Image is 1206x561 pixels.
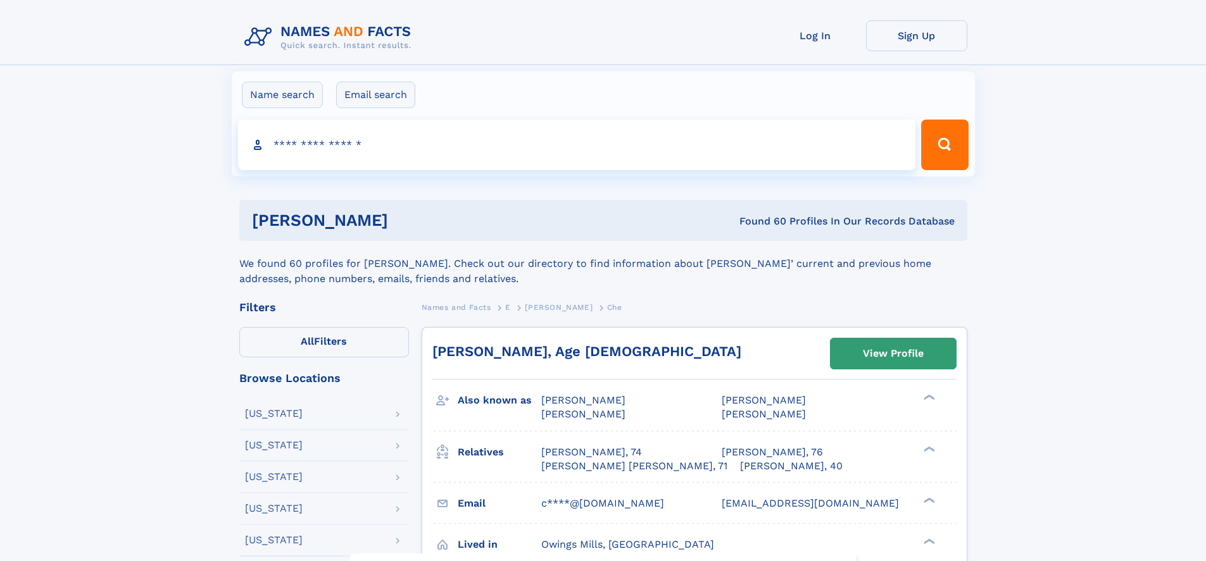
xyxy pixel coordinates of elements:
div: [US_STATE] [245,472,303,482]
h3: Lived in [458,534,541,555]
button: Search Button [921,120,968,170]
a: [PERSON_NAME] [PERSON_NAME], 71 [541,459,727,473]
a: [PERSON_NAME], 74 [541,445,642,459]
h3: Email [458,493,541,514]
div: [US_STATE] [245,409,303,419]
div: [US_STATE] [245,535,303,545]
div: ❯ [920,496,936,504]
label: Email search [336,82,415,108]
label: Filters [239,327,409,357]
a: Names and Facts [422,299,491,315]
span: [PERSON_NAME] [541,408,625,420]
div: Filters [239,302,409,313]
span: Owings Mills, [GEOGRAPHIC_DATA] [541,538,714,550]
span: [PERSON_NAME] [541,394,625,406]
div: ❯ [920,393,936,402]
a: [PERSON_NAME], 76 [722,445,823,459]
a: View Profile [831,338,956,369]
label: Name search [242,82,323,108]
h3: Also known as [458,390,541,411]
span: [EMAIL_ADDRESS][DOMAIN_NAME] [722,497,899,509]
span: [PERSON_NAME] [525,303,593,312]
div: Found 60 Profiles In Our Records Database [563,214,955,228]
a: Log In [765,20,866,51]
h3: Relatives [458,441,541,463]
img: Logo Names and Facts [239,20,422,54]
div: ❯ [920,537,936,545]
span: [PERSON_NAME] [722,408,806,420]
div: We found 60 profiles for [PERSON_NAME]. Check out our directory to find information about [PERSON... [239,241,967,287]
a: [PERSON_NAME] [525,299,593,315]
div: View Profile [863,339,924,368]
span: Che [607,303,622,312]
div: [US_STATE] [245,503,303,514]
div: ❯ [920,445,936,453]
div: [US_STATE] [245,440,303,450]
h1: [PERSON_NAME] [252,213,564,228]
a: [PERSON_NAME], Age [DEMOGRAPHIC_DATA] [432,343,741,359]
span: E [505,303,511,312]
span: [PERSON_NAME] [722,394,806,406]
a: E [505,299,511,315]
input: search input [238,120,916,170]
div: Browse Locations [239,373,409,384]
span: All [301,335,314,347]
a: [PERSON_NAME], 40 [740,459,843,473]
a: Sign Up [866,20,967,51]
